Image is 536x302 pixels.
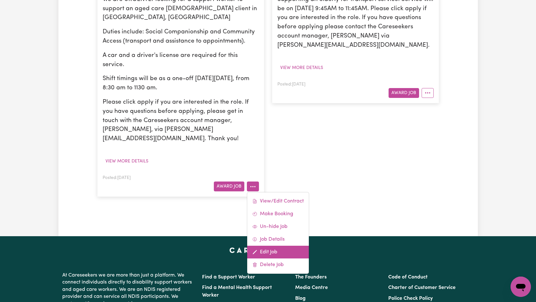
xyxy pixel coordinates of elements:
[388,275,428,280] a: Code of Conduct
[103,51,259,70] p: A car and a driver's license are required for this service.
[388,296,433,301] a: Police Check Policy
[103,28,259,46] p: Duties include: Social Companionship and Community Access (transport and assistance to appointmen...
[247,192,309,274] div: More options
[247,208,309,220] a: Make Booking
[389,88,419,98] button: Award Job
[277,82,305,86] span: Posted: [DATE]
[295,285,328,290] a: Media Centre
[103,156,151,166] button: View more details
[295,296,306,301] a: Blog
[511,277,531,297] iframe: Button to launch messaging window
[247,195,309,208] a: View/Edit Contract
[103,98,259,144] p: Please click apply if you are interested in the role. If you have questions before applying, plea...
[277,63,326,73] button: View more details
[103,176,131,180] span: Posted: [DATE]
[295,275,327,280] a: The Founders
[247,182,259,191] button: More options
[103,74,259,93] p: Shift timings will be as a one-off [DATE][DATE], from 8:30 am to 1130 am.
[229,248,307,253] a: Careseekers home page
[202,285,272,298] a: Find a Mental Health Support Worker
[247,246,309,258] a: Edit Job
[247,220,309,233] a: Un-hide Job
[202,275,255,280] a: Find a Support Worker
[422,88,434,98] button: More options
[388,285,456,290] a: Charter of Customer Service
[247,258,309,271] a: Delete Job
[214,182,244,191] button: Award Job
[247,233,309,246] a: Job Details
